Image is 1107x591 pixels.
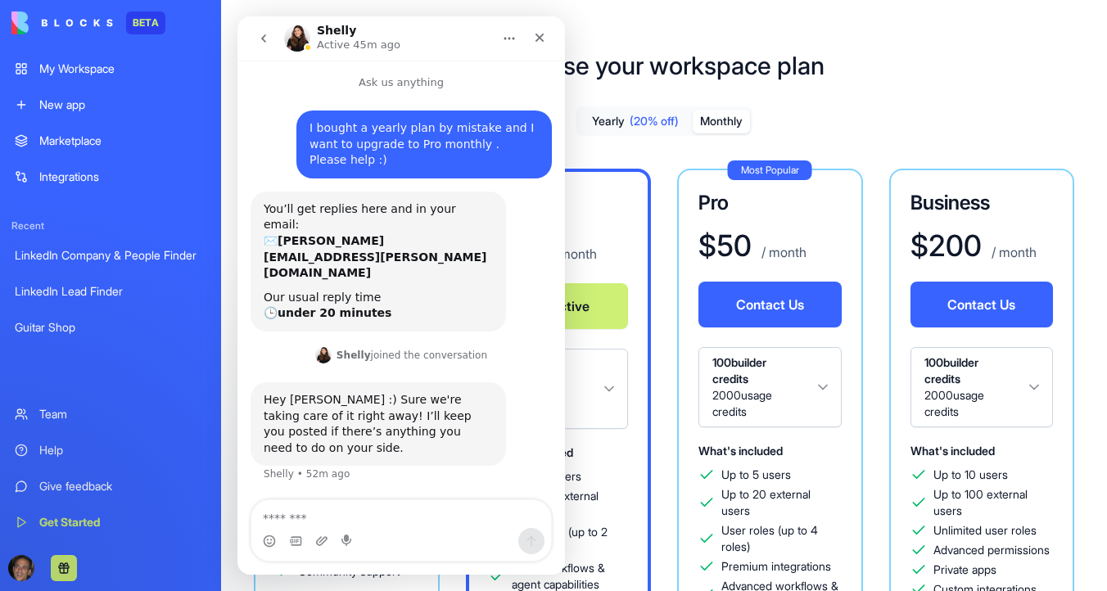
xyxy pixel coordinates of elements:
[933,522,1037,539] span: Unlimited user roles
[5,275,216,308] a: LinkedIn Lead Finder
[578,110,693,133] button: Yearly
[11,11,113,34] img: logo
[39,133,206,149] div: Marketplace
[237,16,565,575] iframe: Intercom live chat
[39,514,206,530] div: Get Started
[15,319,206,336] div: Guitar Shop
[630,113,679,129] span: (20% off)
[5,311,216,344] a: Guitar Shop
[39,442,206,458] div: Help
[5,506,216,539] a: Get Started
[8,555,34,581] img: ACg8ocKwlY-G7EnJG7p3bnYwdp_RyFFHyn9MlwQjYsG_56ZlydI1TXjL_Q=s96-c
[721,486,842,519] span: Up to 20 external users
[126,11,165,34] div: BETA
[15,247,206,264] div: LinkedIn Company & People Finder
[281,512,307,538] button: Send a message…
[758,242,807,262] p: / month
[933,467,1008,483] span: Up to 10 users
[39,61,206,77] div: My Workspace
[693,110,750,133] button: Monthly
[5,239,216,272] a: LinkedIn Company & People Finder
[504,51,825,80] h1: Choose your workspace plan
[698,229,752,262] h1: $ 50
[933,562,996,578] span: Private apps
[698,190,842,216] h3: Pro
[5,160,216,193] a: Integrations
[5,124,216,157] a: Marketplace
[39,478,206,494] div: Give feedback
[512,488,629,521] span: Up to 10 external users
[698,282,842,327] button: Contact Us
[5,52,216,85] a: My Workspace
[910,229,982,262] h1: $ 200
[698,444,783,458] span: What's included
[11,11,165,34] a: BETA
[721,522,842,555] span: User roles (up to 4 roles)
[5,398,216,431] a: Team
[5,88,216,121] a: New app
[5,219,216,232] span: Recent
[39,406,206,422] div: Team
[933,486,1054,519] span: Up to 100 external users
[5,434,216,467] a: Help
[512,524,629,557] span: User roles (up to 2 roles)
[988,242,1037,262] p: / month
[549,244,597,264] p: / month
[39,97,206,113] div: New app
[933,542,1050,558] span: Advanced permissions
[5,470,216,503] a: Give feedback
[728,160,812,180] div: Most Popular
[910,282,1054,327] button: Contact Us
[721,467,791,483] span: Up to 5 users
[910,444,995,458] span: What's included
[15,283,206,300] div: LinkedIn Lead Finder
[721,558,831,575] span: Premium integrations
[39,169,206,185] div: Integrations
[910,190,1054,216] h3: Business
